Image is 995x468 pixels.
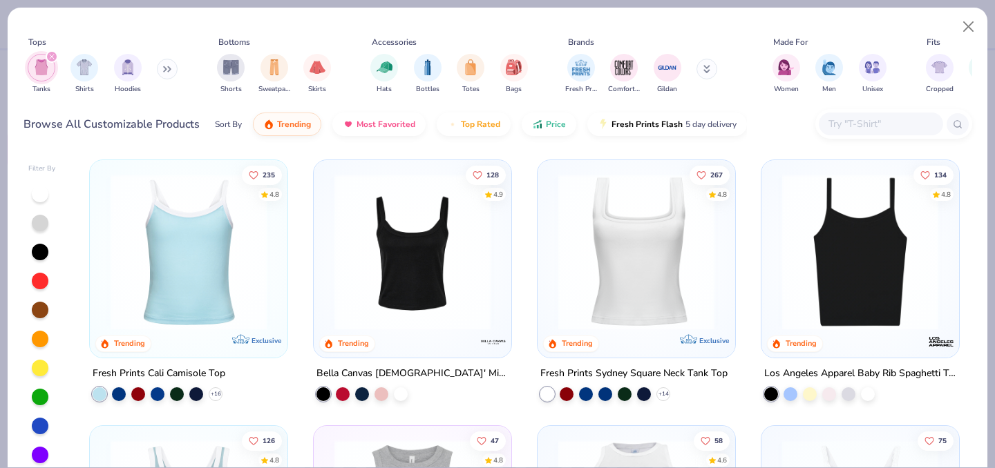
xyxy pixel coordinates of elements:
div: 4.8 [493,455,503,465]
span: Bags [506,84,522,95]
span: 58 [714,437,723,444]
img: Fresh Prints Image [571,57,591,78]
img: cbf11e79-2adf-4c6b-b19e-3da42613dd1b [775,174,945,330]
img: Gildan Image [657,57,678,78]
img: 94a2aa95-cd2b-4983-969b-ecd512716e9a [551,174,721,330]
span: Men [822,84,836,95]
button: filter button [303,54,331,95]
button: filter button [217,54,245,95]
button: Like [918,431,954,450]
div: Fits [927,36,940,48]
div: filter for Unisex [859,54,887,95]
span: Exclusive [252,336,281,345]
span: Bottles [416,84,439,95]
span: + 16 [211,390,221,398]
div: filter for Sweatpants [258,54,290,95]
div: filter for Cropped [926,54,954,95]
div: 4.8 [717,189,727,199]
button: filter button [815,54,843,95]
button: Like [466,165,506,184]
img: Unisex Image [864,59,880,75]
img: Women Image [778,59,794,75]
span: Shorts [220,84,242,95]
img: a25d9891-da96-49f3-a35e-76288174bf3a [104,174,274,330]
img: Comfort Colors Image [614,57,634,78]
button: filter button [370,54,398,95]
button: filter button [114,54,142,95]
span: Cropped [926,84,954,95]
div: filter for Comfort Colors [608,54,640,95]
input: Try "T-Shirt" [827,116,934,132]
button: Close [956,14,982,40]
span: Fresh Prints Flash [612,119,683,130]
span: 5 day delivery [685,117,737,133]
span: Skirts [308,84,326,95]
button: Like [690,165,730,184]
div: filter for Totes [457,54,484,95]
span: 75 [938,437,947,444]
img: Bags Image [506,59,521,75]
div: 4.6 [717,455,727,465]
span: 47 [491,437,499,444]
span: Totes [462,84,480,95]
button: Like [470,431,506,450]
button: Like [913,165,954,184]
button: filter button [70,54,98,95]
img: Bottles Image [420,59,435,75]
div: filter for Hats [370,54,398,95]
span: Most Favorited [357,119,415,130]
div: Made For [773,36,808,48]
img: Tanks Image [34,59,49,75]
img: Skirts Image [310,59,325,75]
img: 8af284bf-0d00-45ea-9003-ce4b9a3194ad [328,174,497,330]
button: filter button [457,54,484,95]
span: Gildan [657,84,677,95]
div: filter for Women [773,54,800,95]
div: Sort By [215,118,242,130]
img: most_fav.gif [343,119,354,130]
div: Fresh Prints Cali Camisole Top [93,365,225,382]
img: Totes Image [463,59,478,75]
span: Price [546,119,566,130]
img: Shirts Image [77,59,93,75]
div: filter for Tanks [28,54,55,95]
span: 128 [486,171,499,178]
div: 4.9 [493,189,503,199]
button: filter button [773,54,800,95]
img: TopRated.gif [447,119,458,130]
div: 4.8 [941,189,951,199]
button: filter button [859,54,887,95]
button: filter button [608,54,640,95]
div: Tops [28,36,46,48]
img: flash.gif [598,119,609,130]
button: filter button [926,54,954,95]
img: 80dc4ece-0e65-4f15-94a6-2a872a258fbd [497,174,667,330]
button: filter button [258,54,290,95]
span: 267 [710,171,723,178]
span: Women [774,84,799,95]
div: filter for Bottles [414,54,442,95]
button: Most Favorited [332,113,426,136]
div: filter for Hoodies [114,54,142,95]
span: Top Rated [461,119,500,130]
span: Exclusive [699,336,729,345]
div: Brands [568,36,594,48]
button: Like [694,431,730,450]
div: filter for Fresh Prints [565,54,597,95]
button: filter button [414,54,442,95]
div: filter for Shirts [70,54,98,95]
div: filter for Gildan [654,54,681,95]
span: 134 [934,171,947,178]
div: filter for Shorts [217,54,245,95]
button: Trending [253,113,321,136]
span: Hoodies [115,84,141,95]
span: Sweatpants [258,84,290,95]
div: filter for Bags [500,54,528,95]
div: 4.8 [270,189,280,199]
div: Bella Canvas [DEMOGRAPHIC_DATA]' Micro Ribbed Scoop Tank [316,365,509,382]
button: filter button [28,54,55,95]
button: Price [522,113,576,136]
span: Trending [277,119,311,130]
div: filter for Skirts [303,54,331,95]
img: Cropped Image [931,59,947,75]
